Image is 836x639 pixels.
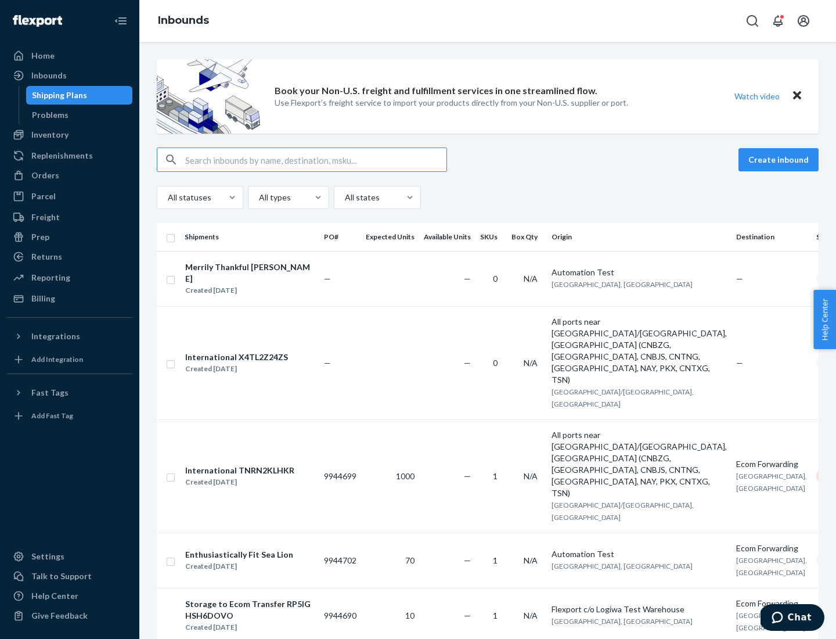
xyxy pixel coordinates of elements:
span: 0 [493,358,498,368]
button: Help Center [813,290,836,349]
div: Billing [31,293,55,304]
div: Ecom Forwarding [736,598,807,609]
span: 0 [493,274,498,283]
span: — [464,358,471,368]
div: Created [DATE] [185,363,288,375]
div: Storage to Ecom Transfer RP5IGHSH6DOVO [185,598,314,622]
div: Freight [31,211,60,223]
button: Give Feedback [7,606,132,625]
a: Orders [7,166,132,185]
div: International TNRN2KLHKR [185,465,294,476]
div: Flexport c/o Logiwa Test Warehouse [552,604,727,615]
div: Give Feedback [31,610,88,622]
td: 9944702 [319,533,361,588]
span: [GEOGRAPHIC_DATA]/[GEOGRAPHIC_DATA], [GEOGRAPHIC_DATA] [552,387,694,408]
div: Add Fast Tag [31,411,73,421]
div: Merrily Thankful [PERSON_NAME] [185,261,314,285]
a: Inbounds [158,14,209,27]
span: N/A [524,358,538,368]
a: Add Fast Tag [7,407,132,425]
div: Help Center [31,590,78,602]
span: 10 [405,611,415,620]
a: Home [7,46,132,65]
a: Prep [7,228,132,246]
a: Inventory [7,125,132,144]
input: All states [344,192,345,203]
div: Orders [31,170,59,181]
button: Fast Tags [7,383,132,402]
input: All types [258,192,259,203]
div: Settings [31,551,64,562]
div: Reporting [31,272,70,283]
button: Create inbound [738,148,819,171]
div: All ports near [GEOGRAPHIC_DATA]/[GEOGRAPHIC_DATA], [GEOGRAPHIC_DATA] (CNBZG, [GEOGRAPHIC_DATA], ... [552,316,727,386]
a: Settings [7,547,132,566]
input: Search inbounds by name, destination, msku... [185,148,446,171]
div: Automation Test [552,548,727,560]
button: Close [790,88,805,105]
th: PO# [319,223,361,251]
div: Returns [31,251,62,263]
div: Talk to Support [31,570,92,582]
a: Billing [7,289,132,308]
span: — [464,471,471,481]
span: [GEOGRAPHIC_DATA], [GEOGRAPHIC_DATA] [552,617,693,626]
div: All ports near [GEOGRAPHIC_DATA]/[GEOGRAPHIC_DATA], [GEOGRAPHIC_DATA] (CNBZG, [GEOGRAPHIC_DATA], ... [552,429,727,499]
span: [GEOGRAPHIC_DATA], [GEOGRAPHIC_DATA] [736,611,807,632]
button: Open Search Box [741,9,764,33]
span: [GEOGRAPHIC_DATA], [GEOGRAPHIC_DATA] [552,280,693,289]
button: Talk to Support [7,567,132,586]
div: Ecom Forwarding [736,543,807,554]
div: Ecom Forwarding [736,458,807,470]
span: N/A [524,274,538,283]
a: Problems [26,106,133,124]
span: — [736,358,743,368]
a: Reporting [7,268,132,287]
div: Prep [31,231,49,243]
div: Inventory [31,129,69,141]
span: N/A [524,471,538,481]
div: Automation Test [552,267,727,278]
a: Shipping Plans [26,86,133,105]
p: Book your Non-U.S. freight and fulfillment services in one streamlined flow. [275,84,597,98]
div: Created [DATE] [185,561,293,572]
th: Shipments [180,223,319,251]
span: — [464,555,471,565]
span: — [464,274,471,283]
span: N/A [524,611,538,620]
div: Created [DATE] [185,285,314,296]
button: Integrations [7,327,132,346]
div: Problems [32,109,69,121]
th: Available Units [419,223,475,251]
a: Returns [7,247,132,266]
span: N/A [524,555,538,565]
th: Expected Units [361,223,419,251]
div: Home [31,50,55,62]
div: Add Integration [31,354,83,364]
a: Parcel [7,187,132,206]
button: Open account menu [792,9,815,33]
a: Add Integration [7,350,132,369]
div: Created [DATE] [185,622,314,633]
ol: breadcrumbs [149,4,218,38]
div: Fast Tags [31,387,69,399]
span: 1 [493,471,498,481]
div: Inbounds [31,70,67,81]
div: Parcel [31,191,56,202]
span: 1 [493,611,498,620]
th: Destination [732,223,812,251]
a: Inbounds [7,66,132,85]
img: Flexport logo [13,15,62,27]
span: 1000 [396,471,415,481]
button: Open notifications [766,9,790,33]
span: [GEOGRAPHIC_DATA], [GEOGRAPHIC_DATA] [736,556,807,577]
span: — [736,274,743,283]
a: Replenishments [7,146,132,165]
td: 9944699 [319,419,361,533]
span: [GEOGRAPHIC_DATA], [GEOGRAPHIC_DATA] [736,472,807,493]
span: [GEOGRAPHIC_DATA]/[GEOGRAPHIC_DATA], [GEOGRAPHIC_DATA] [552,501,694,522]
th: Origin [547,223,732,251]
th: Box Qty [507,223,547,251]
